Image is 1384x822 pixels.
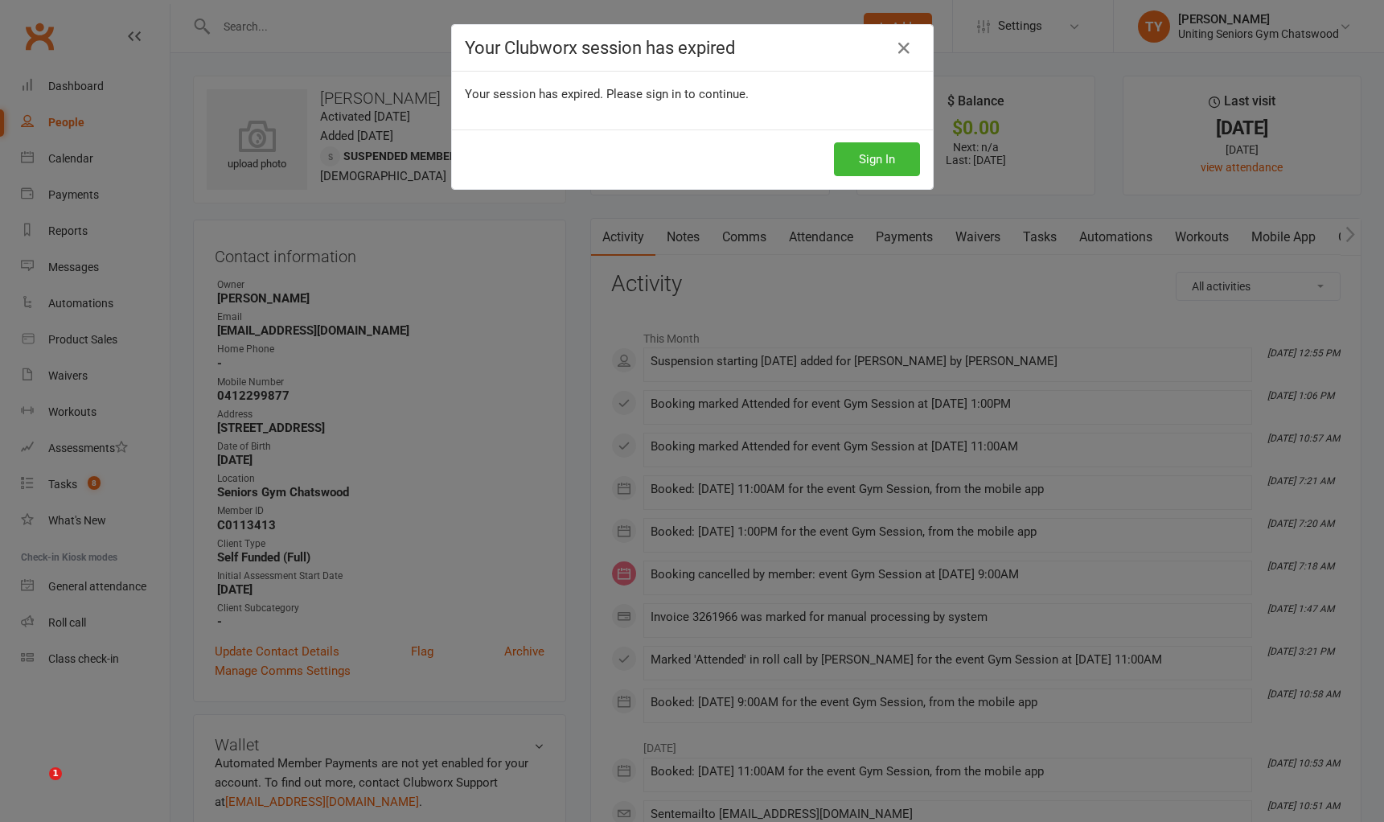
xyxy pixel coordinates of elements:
[465,87,749,101] span: Your session has expired. Please sign in to continue.
[49,767,62,780] span: 1
[465,38,920,58] h4: Your Clubworx session has expired
[16,767,55,806] iframe: Intercom live chat
[891,35,917,61] a: Close
[834,142,920,176] button: Sign In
